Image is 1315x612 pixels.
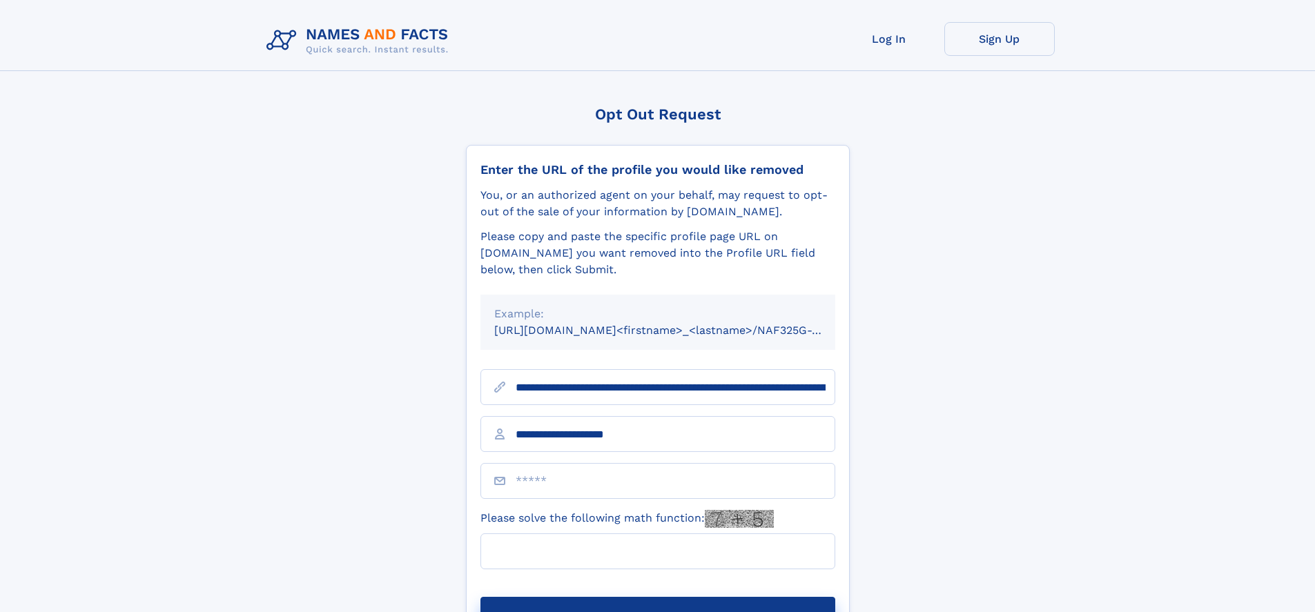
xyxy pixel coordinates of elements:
[494,306,821,322] div: Example:
[480,162,835,177] div: Enter the URL of the profile you would like removed
[944,22,1055,56] a: Sign Up
[834,22,944,56] a: Log In
[466,106,850,123] div: Opt Out Request
[480,187,835,220] div: You, or an authorized agent on your behalf, may request to opt-out of the sale of your informatio...
[494,324,861,337] small: [URL][DOMAIN_NAME]<firstname>_<lastname>/NAF325G-xxxxxxxx
[480,510,774,528] label: Please solve the following math function:
[261,22,460,59] img: Logo Names and Facts
[480,228,835,278] div: Please copy and paste the specific profile page URL on [DOMAIN_NAME] you want removed into the Pr...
